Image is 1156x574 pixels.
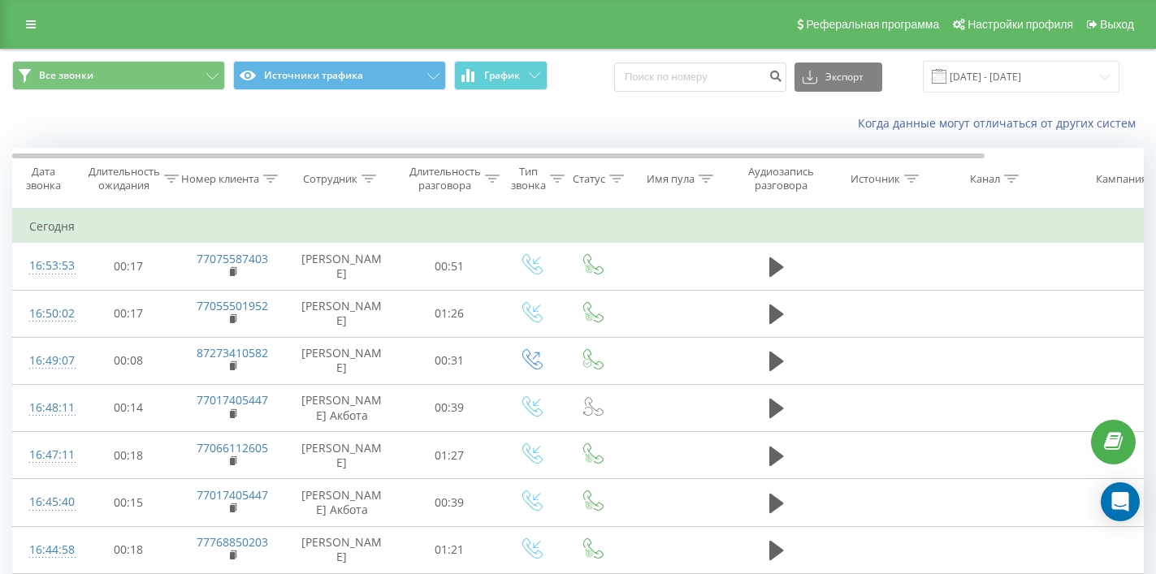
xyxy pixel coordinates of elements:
td: 00:15 [78,479,180,526]
div: Кампания [1096,172,1147,186]
button: Экспорт [794,63,882,92]
td: 00:18 [78,432,180,479]
td: [PERSON_NAME] [285,526,399,573]
td: [PERSON_NAME] [285,243,399,290]
td: 01:21 [399,526,500,573]
button: Источники трафика [233,61,446,90]
div: Open Intercom Messenger [1101,482,1140,521]
div: Длительность ожидания [89,165,160,192]
div: Канал [970,172,1000,186]
button: Все звонки [12,61,225,90]
div: Длительность разговора [409,165,481,192]
td: 00:17 [78,290,180,337]
td: 00:51 [399,243,500,290]
td: [PERSON_NAME] [285,432,399,479]
div: 16:53:53 [29,250,62,282]
div: 16:49:07 [29,345,62,377]
td: 00:39 [399,479,500,526]
div: Статус [573,172,605,186]
td: 01:27 [399,432,500,479]
a: 77768850203 [197,534,268,550]
td: 00:17 [78,243,180,290]
div: 16:45:40 [29,486,62,518]
div: 16:50:02 [29,298,62,330]
td: [PERSON_NAME] [285,290,399,337]
div: Сотрудник [303,172,357,186]
div: 16:44:58 [29,534,62,566]
td: [PERSON_NAME] [285,337,399,384]
input: Поиск по номеру [614,63,786,92]
div: Имя пула [647,172,695,186]
a: 77055501952 [197,298,268,313]
span: Выход [1100,18,1134,31]
div: 16:47:11 [29,439,62,471]
div: 16:48:11 [29,392,62,424]
td: 00:31 [399,337,500,384]
a: 77066112605 [197,440,268,455]
a: 77075587403 [197,251,268,266]
a: Когда данные могут отличаться от других систем [858,115,1144,131]
div: Номер клиента [181,172,259,186]
span: График [484,70,520,81]
span: Настройки профиля [968,18,1073,31]
div: Источник [851,172,900,186]
td: 00:14 [78,384,180,431]
span: Реферальная программа [806,18,939,31]
button: График [454,61,548,90]
td: 00:18 [78,526,180,573]
div: Тип звонка [511,165,546,192]
a: 77017405447 [197,487,268,503]
a: 77017405447 [197,392,268,408]
td: [PERSON_NAME] Акбота [285,479,399,526]
div: Аудиозапись разговора [742,165,820,192]
td: 00:39 [399,384,500,431]
td: [PERSON_NAME] Акбота [285,384,399,431]
td: 00:08 [78,337,180,384]
td: 01:26 [399,290,500,337]
a: 87273410582 [197,345,268,360]
div: Дата звонка [13,165,73,192]
span: Все звонки [39,69,93,82]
